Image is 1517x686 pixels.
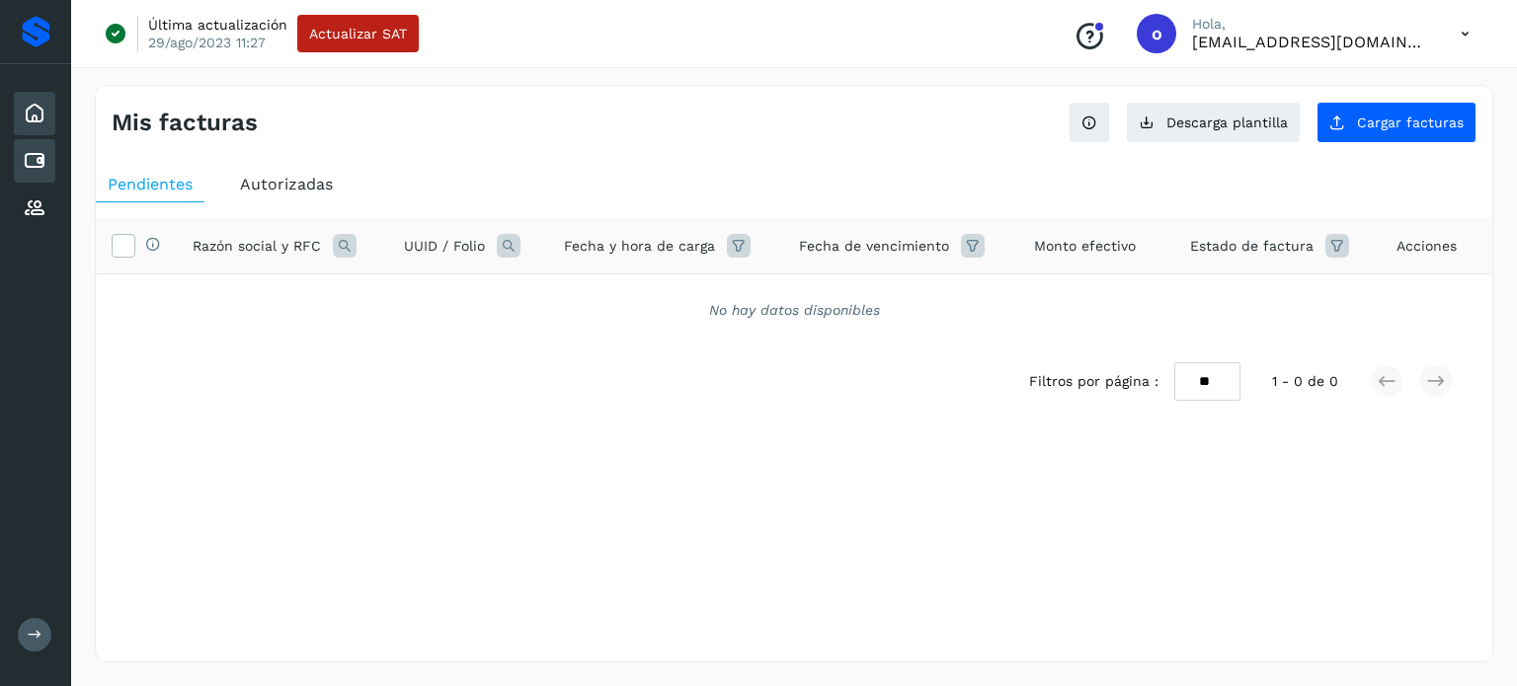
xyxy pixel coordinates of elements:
span: 1 - 0 de 0 [1272,371,1338,392]
span: Actualizar SAT [309,27,407,40]
p: orlando@rfllogistics.com.mx [1192,33,1429,51]
span: Monto efectivo [1034,236,1136,257]
span: Descarga plantilla [1166,115,1288,129]
span: Fecha y hora de carga [564,236,715,257]
p: Hola, [1192,16,1429,33]
span: Pendientes [108,175,193,193]
span: UUID / Folio [404,236,485,257]
p: Última actualización [148,16,287,34]
button: Actualizar SAT [297,15,419,52]
span: Filtros por página : [1029,371,1158,392]
h4: Mis facturas [112,109,258,137]
button: Descarga plantilla [1126,102,1301,143]
span: Autorizadas [240,175,333,193]
div: No hay datos disponibles [121,300,1467,321]
button: Cargar facturas [1317,102,1477,143]
span: Fecha de vencimiento [799,236,949,257]
span: Estado de factura [1190,236,1314,257]
div: Inicio [14,92,55,135]
p: 29/ago/2023 11:27 [148,34,266,51]
span: Cargar facturas [1357,115,1464,129]
span: Acciones [1397,236,1457,257]
div: Proveedores [14,187,55,230]
div: Cuentas por pagar [14,139,55,183]
span: Razón social y RFC [193,236,321,257]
